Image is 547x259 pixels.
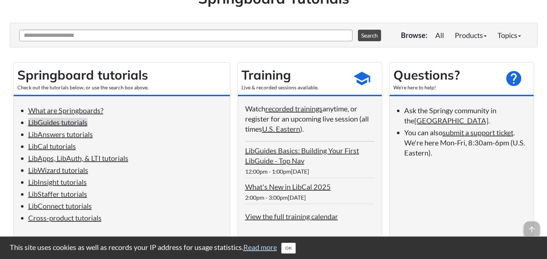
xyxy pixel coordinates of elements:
a: What's New in LibCal 2025 [245,182,331,191]
a: submit a support ticket [443,128,513,137]
a: LibGuides Basics: Building Your First LibGuide - Top Nav [245,146,359,165]
span: school [353,69,371,88]
div: Live & recorded sessions available. [242,84,346,91]
p: Watch anytime, or register for an upcoming live session (all times ). [245,103,375,134]
a: LibInsight tutorials [28,178,87,186]
span: 12:00pm - 1:00pm[DATE] [245,168,309,175]
a: LibAnswers tutorials [28,130,93,139]
a: U.S. Eastern [262,124,300,133]
a: LibApps, LibAuth, & LTI tutorials [28,154,128,162]
h2: Training [242,66,346,84]
a: [GEOGRAPHIC_DATA] [414,116,488,125]
div: This site uses cookies as well as records your IP address for usage statistics. [3,242,545,254]
p: Browse: [401,30,427,40]
div: Check out the tutorials below, or use the search box above. [17,84,226,91]
a: What are Springboards? [28,106,103,115]
a: Cross-product tutorials [28,213,102,222]
a: LibGuides tutorials [28,118,87,127]
h2: Springboard tutorials [17,66,226,84]
a: recorded trainings [265,104,322,113]
span: help [505,69,523,88]
a: arrow_upward [524,222,540,231]
li: Ask the Springy community in the . [404,105,526,126]
button: Close [281,243,296,254]
a: All [430,28,449,42]
div: We're here to help! [393,84,497,91]
a: LibWizard tutorials [28,166,88,174]
a: LibCal tutorials [28,142,76,150]
a: Read more [243,243,277,251]
span: 2:00pm - 3:00pm[DATE] [245,194,306,201]
li: You can also . We're here Mon-Fri, 8:30am-6pm (U.S. Eastern). [404,127,526,158]
span: arrow_upward [524,221,540,237]
a: Products [449,28,492,42]
a: Topics [492,28,526,42]
button: Search [358,30,381,41]
a: LibConnect tutorials [28,201,92,210]
h2: Questions? [393,66,497,84]
a: View the full training calendar [245,212,338,221]
a: LibStaffer tutorials [28,190,87,198]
